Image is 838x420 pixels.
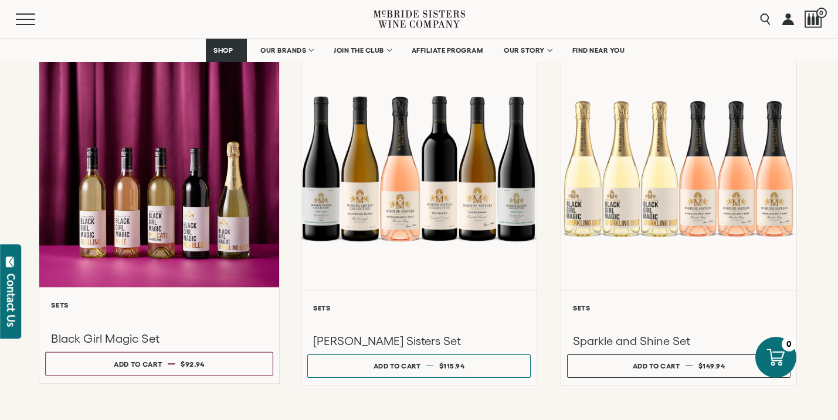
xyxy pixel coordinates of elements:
button: Mobile Menu Trigger [16,13,58,25]
span: FIND NEAR YOU [572,46,625,54]
h6: Sets [573,304,785,312]
a: McBride Sisters Set Sets [PERSON_NAME] Sisters Set Add to cart $115.94 [301,39,537,385]
span: OUR STORY [504,46,545,54]
div: Add to cart [633,357,680,374]
span: 0 [816,8,827,18]
a: OUR STORY [496,39,559,62]
div: 0 [782,337,796,351]
div: Contact Us [5,274,17,327]
div: Add to cart [114,356,162,373]
a: SHOP [206,39,247,62]
span: OUR BRANDS [260,46,306,54]
a: OUR BRANDS [253,39,320,62]
a: Sparkling and Shine Sparkling Set Sets Sparkle and Shine Set Add to cart $149.94 [561,39,797,385]
a: JOIN THE CLUB [326,39,398,62]
h6: Sets [51,302,267,309]
button: Add to cart $92.94 [45,352,273,376]
button: Add to cart $149.94 [567,354,790,378]
h3: [PERSON_NAME] Sisters Set [313,333,525,349]
a: FIND NEAR YOU [565,39,633,62]
h3: Black Girl Magic Set [51,331,267,347]
span: $115.94 [439,362,465,370]
span: $149.94 [698,362,725,370]
button: Add to cart $115.94 [307,354,531,378]
h3: Sparkle and Shine Set [573,333,785,349]
span: $92.94 [181,360,205,368]
span: JOIN THE CLUB [334,46,384,54]
a: Sets Black Girl Magic Set Add to cart $92.94 [39,30,280,384]
div: Add to cart [374,357,421,374]
a: AFFILIATE PROGRAM [404,39,491,62]
h6: Sets [313,304,525,312]
span: SHOP [213,46,233,54]
span: AFFILIATE PROGRAM [412,46,483,54]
